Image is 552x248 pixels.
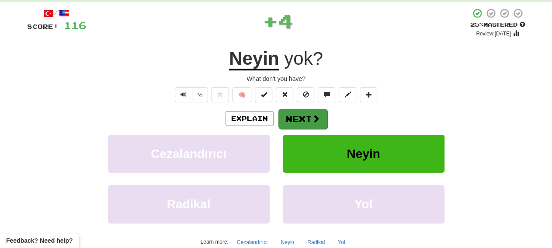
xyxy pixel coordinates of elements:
span: Score: [27,23,59,30]
span: ? [279,48,323,69]
button: Edit sentence (alt+d) [339,87,356,102]
span: Radikal [167,197,211,211]
span: Cezalandırıcı [151,147,226,161]
button: Ignore sentence (alt+i) [297,87,314,102]
button: ½ [192,87,208,102]
button: Add to collection (alt+a) [360,87,377,102]
span: 116 [64,20,86,31]
button: Discuss sentence (alt+u) [318,87,335,102]
button: Favorite sentence (alt+f) [212,87,229,102]
span: 4 [278,10,293,32]
small: Review: [DATE] [476,31,511,37]
button: Next [278,109,327,129]
span: Yol [354,197,372,211]
button: Neyin [283,135,444,173]
span: Open feedback widget [6,236,73,245]
button: Explain [226,111,274,126]
div: / [27,8,86,19]
button: Yol [283,185,444,223]
span: + [263,8,278,34]
small: Learn more: [201,239,229,245]
button: Play sentence audio (ctl+space) [175,87,192,102]
span: yok [284,48,312,69]
button: Set this sentence to 100% Mastered (alt+m) [255,87,272,102]
button: Reset to 0% Mastered (alt+r) [276,87,293,102]
div: What don't you have? [27,74,525,83]
div: Text-to-speech controls [173,87,208,102]
span: Neyin [347,147,380,161]
span: 25 % [470,21,483,28]
button: 🧠 [233,87,251,102]
u: Neyin [229,48,279,70]
button: Cezalandırıcı [108,135,270,173]
button: Radikal [108,185,270,223]
div: Mastered [470,21,525,29]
